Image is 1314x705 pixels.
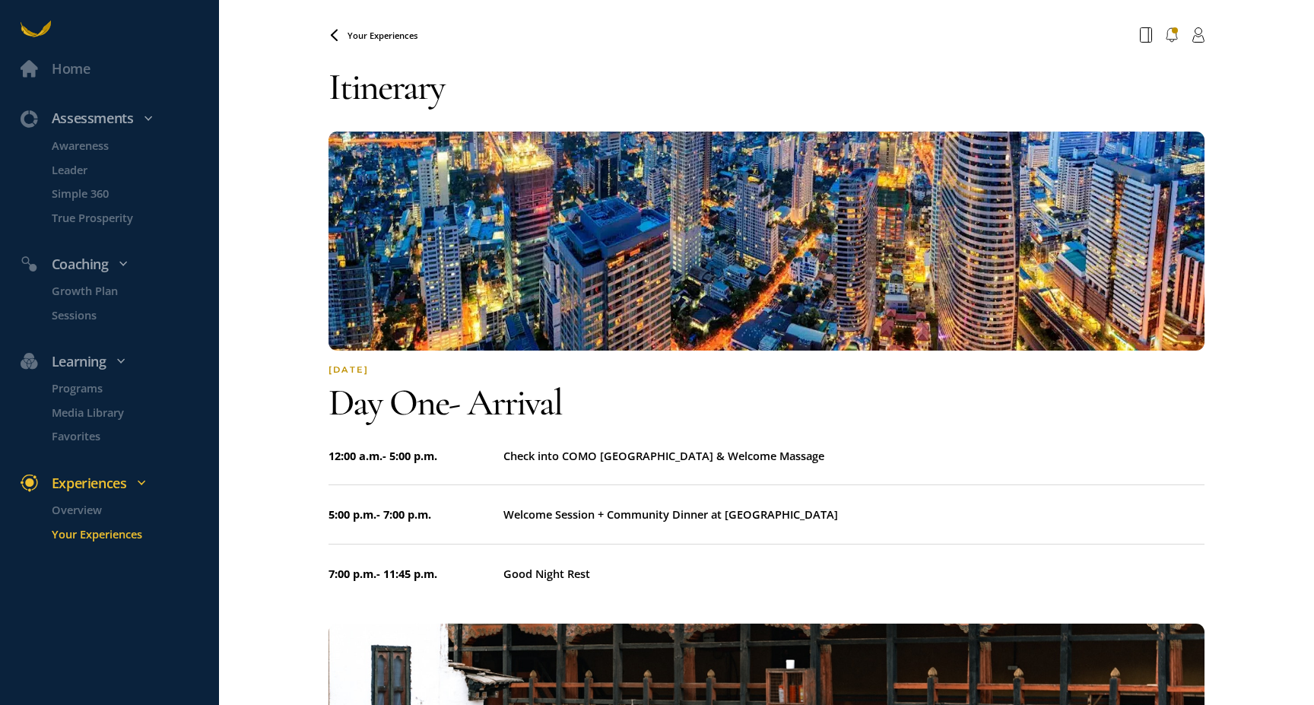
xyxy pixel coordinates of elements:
[31,306,219,323] a: Sessions
[503,447,1204,465] div: Check into COMO [GEOGRAPHIC_DATA] & Welcome Massage
[52,137,216,154] p: Awareness
[328,379,1204,427] div: Arrival
[328,565,503,583] div: 7:00 p.m. - 11:45 p.m.
[348,30,417,41] span: Your Experiences
[328,379,467,425] span: Day one -
[31,427,219,445] a: Favorites
[52,404,216,421] p: Media Library
[52,525,216,542] p: Your Experiences
[31,379,219,397] a: Programs
[31,282,219,300] a: Growth Plan
[31,501,219,519] a: Overview
[31,404,219,421] a: Media Library
[11,253,226,275] div: Coaching
[328,447,503,465] div: 12:00 a.m. - 5:00 p.m.
[328,49,1204,125] h1: Itinerary
[52,58,90,80] div: Home
[31,185,219,202] a: Simple 360
[328,506,503,523] div: 5:00 p.m. - 7:00 p.m.
[328,132,1204,351] img: quest-1756314598750.jpg
[52,501,216,519] p: Overview
[52,379,216,397] p: Programs
[503,506,1204,523] div: Welcome Session + Community Dinner at [GEOGRAPHIC_DATA]
[31,137,219,154] a: Awareness
[31,160,219,178] a: Leader
[31,208,219,226] a: True Prosperity
[11,351,226,373] div: Learning
[11,472,226,494] div: Experiences
[52,282,216,300] p: Growth Plan
[11,107,226,129] div: Assessments
[52,427,216,445] p: Favorites
[52,185,216,202] p: Simple 360
[52,160,216,178] p: Leader
[52,208,216,226] p: True Prosperity
[503,565,1204,583] div: Good Night Rest
[52,306,216,323] p: Sessions
[31,525,219,542] a: Your Experiences
[328,364,1204,375] div: [DATE]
